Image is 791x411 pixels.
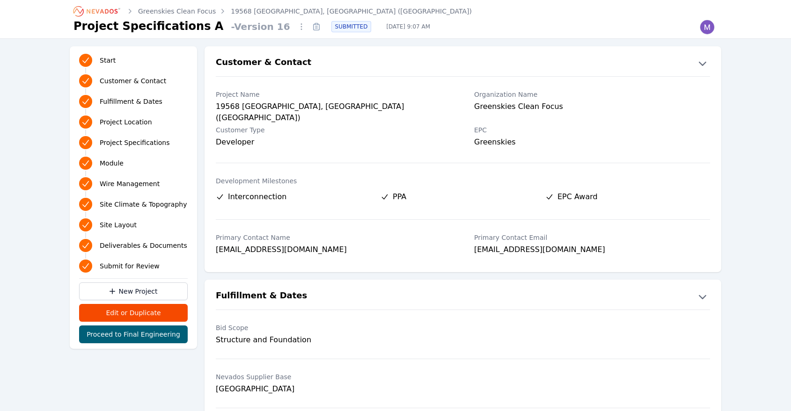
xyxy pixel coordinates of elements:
span: Project Location [100,117,152,127]
div: Structure and Foundation [216,334,452,346]
div: Greenskies Clean Focus [474,101,710,114]
span: PPA [393,191,406,202]
span: Start [100,56,116,65]
button: Edit or Duplicate [79,304,188,322]
h2: Customer & Contact [216,56,311,71]
span: Customer & Contact [100,76,166,86]
label: Nevados Supplier Base [216,372,452,382]
span: Deliverables & Documents [100,241,187,250]
span: Wire Management [100,179,160,188]
label: Project Name [216,90,452,99]
div: [EMAIL_ADDRESS][DOMAIN_NAME] [216,244,452,257]
button: Proceed to Final Engineering [79,325,188,343]
label: Primary Contact Email [474,233,710,242]
div: [EMAIL_ADDRESS][DOMAIN_NAME] [474,244,710,257]
span: [DATE] 9:07 AM [379,23,438,30]
span: Site Climate & Topography [100,200,187,209]
label: Primary Contact Name [216,233,452,242]
a: 19568 [GEOGRAPHIC_DATA], [GEOGRAPHIC_DATA] ([GEOGRAPHIC_DATA]) [231,7,472,16]
button: Customer & Contact [205,56,721,71]
span: Module [100,159,124,168]
span: EPC Award [557,191,598,202]
label: Organization Name [474,90,710,99]
span: Submit for Review [100,261,160,271]
div: [GEOGRAPHIC_DATA] [216,383,452,395]
span: Interconnection [228,191,286,202]
span: - Version 16 [227,20,293,33]
label: EPC [474,125,710,135]
a: Greenskies Clean Focus [138,7,216,16]
a: New Project [79,282,188,300]
img: Madeline Koldos [700,20,715,35]
span: Fulfillment & Dates [100,97,162,106]
h1: Project Specifications A [73,19,223,34]
div: Greenskies [474,137,710,150]
button: Fulfillment & Dates [205,289,721,304]
div: Developer [216,137,452,148]
label: Bid Scope [216,323,452,332]
div: SUBMITTED [331,21,372,32]
label: Development Milestones [216,176,710,186]
div: 19568 [GEOGRAPHIC_DATA], [GEOGRAPHIC_DATA] ([GEOGRAPHIC_DATA]) [216,101,452,114]
span: Site Layout [100,220,137,230]
span: Project Specifications [100,138,170,147]
nav: Breadcrumb [73,4,472,19]
h2: Fulfillment & Dates [216,289,307,304]
nav: Progress [79,52,188,274]
label: Customer Type [216,125,452,135]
